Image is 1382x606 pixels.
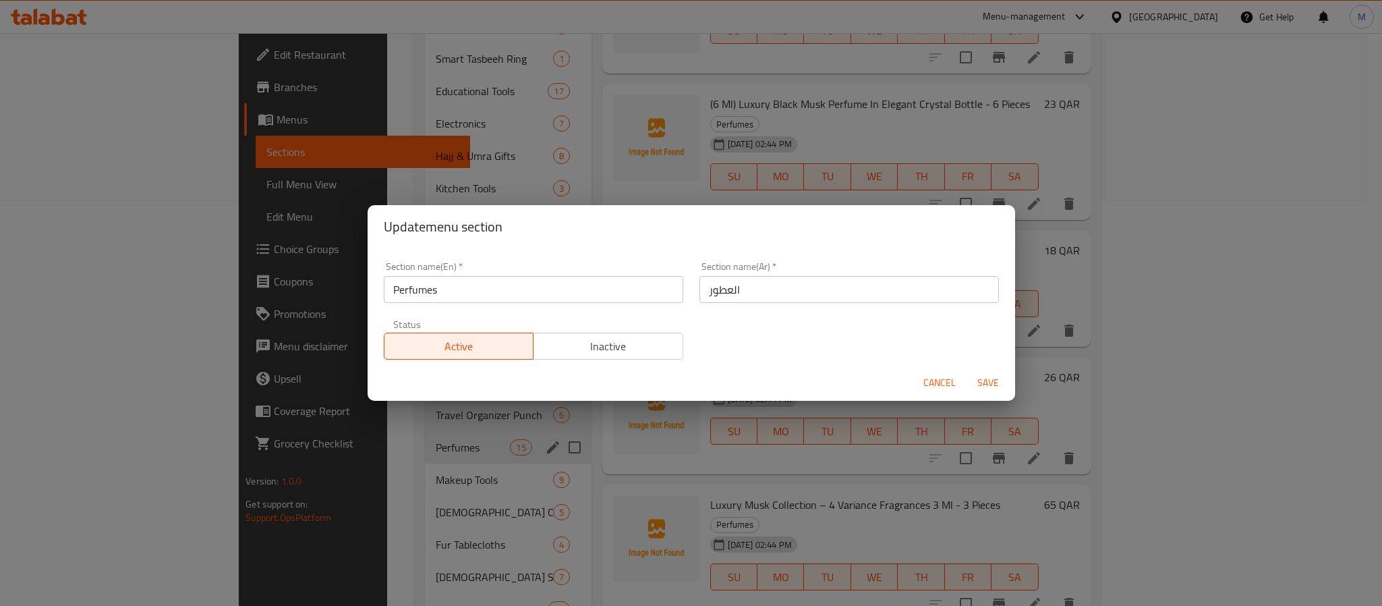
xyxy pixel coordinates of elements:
span: Cancel [923,375,956,391]
input: Please enter section name(ar) [699,276,999,303]
button: Active [384,333,534,360]
span: Inactive [539,337,678,356]
button: Cancel [918,370,961,395]
h2: Update menu section [384,216,999,238]
span: Save [972,375,1004,391]
button: Save [967,370,1010,395]
input: Please enter section name(en) [384,276,683,303]
button: Inactive [533,333,683,360]
span: Active [390,337,529,356]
